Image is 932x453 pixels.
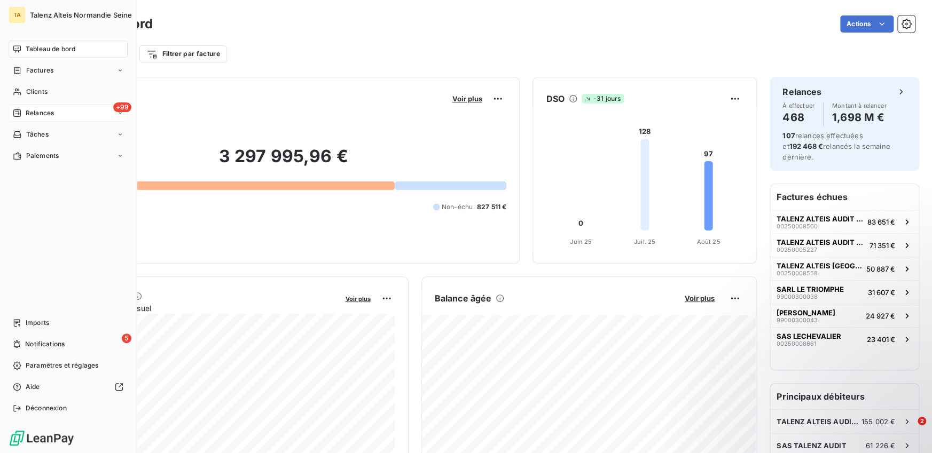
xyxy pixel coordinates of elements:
span: 31 607 € [868,288,895,297]
span: 83 651 € [867,218,895,226]
button: [PERSON_NAME]9900030004324 927 € [770,304,919,327]
span: Non-échu [442,202,473,212]
span: 107 [782,131,795,140]
span: Imports [26,318,49,328]
span: Déconnexion [26,403,67,413]
span: Voir plus [685,294,715,303]
button: SAS LECHEVALIER0025000866123 401 € [770,327,919,351]
span: TALENZ ALTEIS [GEOGRAPHIC_DATA] [777,261,862,270]
span: 192 468 € [789,142,823,150]
iframe: Intercom live chat [896,417,921,442]
span: 61 226 € [866,441,895,450]
div: TA [9,6,26,23]
span: -31 jours [582,94,624,104]
span: 50 887 € [866,265,895,273]
span: relances effectuées et relancés la semaine dernière. [782,131,890,161]
button: Filtrer par facture [139,45,227,62]
span: 99000300043 [777,317,818,323]
span: SAS LECHEVALIER [777,332,841,340]
a: Imports [9,314,128,331]
span: TALENZ ALTEIS AUDIT [GEOGRAPHIC_DATA] [777,214,863,223]
span: 71 351 € [870,241,895,250]
span: Relances [26,108,54,118]
button: Actions [840,15,894,33]
button: Voir plus [342,293,374,303]
span: 5 [122,333,131,343]
span: 00250008661 [777,340,816,347]
h6: DSO [546,92,564,105]
span: +99 [113,102,131,112]
span: Aide [26,382,40,392]
h2: 3 297 995,96 € [60,146,506,178]
button: TALENZ ALTEIS [GEOGRAPHIC_DATA]0025000855850 887 € [770,257,919,280]
span: [PERSON_NAME] [777,308,835,317]
span: Tâches [26,130,49,139]
span: 99000300038 [777,293,818,300]
img: Logo LeanPay [9,430,75,447]
span: SAS TALENZ AUDIT [777,441,846,450]
span: Notifications [25,339,65,349]
span: Talenz Alteis Normandie Seine [30,11,132,19]
button: SARL LE TRIOMPHE9900030003831 607 € [770,280,919,304]
a: Tableau de bord [9,41,128,58]
span: À effectuer [782,102,814,109]
span: Clients [26,87,48,97]
span: Paramètres et réglages [26,361,98,370]
a: Paramètres et réglages [9,357,128,374]
span: Montant à relancer [832,102,887,109]
a: Factures [9,62,128,79]
span: Voir plus [452,94,482,103]
span: Tableau de bord [26,44,75,54]
span: Voir plus [346,295,371,303]
button: TALENZ ALTEIS AUDIT [GEOGRAPHIC_DATA]0025000522771 351 € [770,233,919,257]
h6: Balance âgée [435,292,492,305]
span: Factures [26,66,53,75]
button: Voir plus [682,293,718,303]
h4: 1,698 M € [832,109,887,126]
a: +99Relances [9,105,128,122]
h4: 468 [782,109,814,126]
span: Paiements [26,151,59,161]
a: Paiements [9,147,128,164]
tspan: Août 25 [697,238,720,245]
span: SARL LE TRIOMPHE [777,285,844,293]
span: 23 401 € [867,335,895,344]
a: Aide [9,378,128,395]
a: Clients [9,83,128,100]
span: 827 511 € [477,202,506,212]
span: 24 927 € [866,312,895,320]
tspan: Juil. 25 [634,238,655,245]
a: Tâches [9,126,128,143]
span: 00250008558 [777,270,818,276]
tspan: Juin 25 [570,238,592,245]
h6: Relances [782,85,821,98]
h6: Factures échues [770,184,919,210]
span: 00250008560 [777,223,818,229]
span: TALENZ ALTEIS AUDIT [GEOGRAPHIC_DATA] [777,238,865,247]
span: Chiffre d'affaires mensuel [60,303,338,314]
span: 2 [918,417,926,425]
button: Voir plus [449,94,485,104]
button: TALENZ ALTEIS AUDIT [GEOGRAPHIC_DATA]0025000856083 651 € [770,210,919,233]
iframe: Intercom notifications message [718,349,932,424]
span: 00250005227 [777,247,817,253]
